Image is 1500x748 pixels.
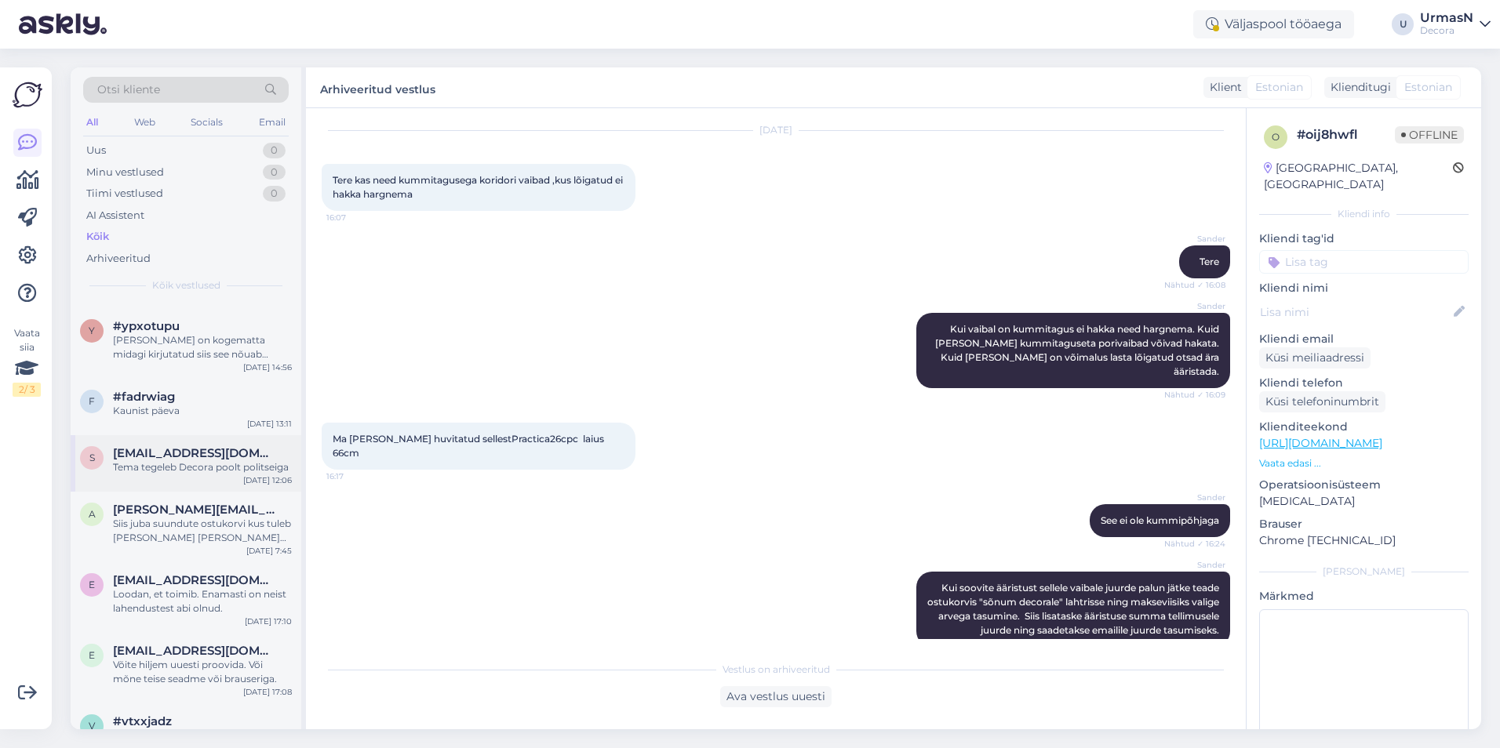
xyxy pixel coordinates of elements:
[246,545,292,557] div: [DATE] 7:45
[86,165,164,180] div: Minu vestlused
[113,460,292,474] div: Tema tegeleb Decora poolt politseiga
[83,112,101,133] div: All
[1167,233,1225,245] span: Sander
[1259,250,1469,274] input: Lisa tag
[1259,231,1469,247] p: Kliendi tag'id
[333,174,625,200] span: Tere kas need kummitagusega koridori vaibad ,kus lõigatud ei hakka hargnema
[927,582,1221,636] span: Kui soovite ääristust sellele vaibale juurde palun jätke teade ostukorvis "sõnum decorale" lahtri...
[1203,79,1242,96] div: Klient
[113,658,292,686] div: Võite hiljem uuesti proovida. Või mõne teise seadme või brauseriga.
[723,663,830,677] span: Vestlus on arhiveeritud
[89,325,95,336] span: y
[1164,389,1225,401] span: Nähtud ✓ 16:09
[113,644,276,658] span: eren.povel@gmail.com
[1164,279,1225,291] span: Nähtud ✓ 16:08
[243,474,292,486] div: [DATE] 12:06
[1324,79,1391,96] div: Klienditugi
[1164,538,1225,550] span: Nähtud ✓ 16:24
[113,503,276,517] span: andres@lahe.biz
[1259,280,1469,296] p: Kliendi nimi
[86,251,151,267] div: Arhiveeritud
[1392,13,1414,35] div: U
[89,452,95,463] span: s
[113,714,172,728] span: #vtxxjadz
[113,404,292,418] div: Kaunist päeva
[1259,375,1469,391] p: Kliendi telefon
[113,446,276,460] span: sergo.kohal@tallinnlv.ee
[263,143,286,158] div: 0
[113,728,292,743] div: Aitäh!
[1193,10,1354,38] div: Väljaspool tööaega
[1395,126,1464,143] span: Offline
[113,390,175,404] span: #fadrwiag
[86,186,163,202] div: Tiimi vestlused
[1260,303,1451,321] input: Lisa nimi
[131,112,158,133] div: Web
[1259,207,1469,221] div: Kliendi info
[1259,588,1469,605] p: Märkmed
[89,720,95,732] span: v
[1404,79,1452,96] span: Estonian
[1259,391,1385,412] div: Küsi telefoninumbrit
[1167,559,1225,571] span: Sander
[322,123,1230,137] div: [DATE]
[13,326,41,397] div: Vaata siia
[86,229,109,245] div: Kõik
[1255,79,1303,96] span: Estonian
[1259,565,1469,579] div: [PERSON_NAME]
[113,319,180,333] span: #ypxotupu
[1420,12,1473,24] div: UrmasN
[1167,300,1225,312] span: Sander
[1167,492,1225,503] span: Sander
[1259,347,1371,369] div: Küsi meiliaadressi
[152,278,220,292] span: Kõik vestlused
[326,212,385,223] span: 16:07
[13,383,41,397] div: 2 / 3
[1297,125,1395,144] div: # oij8hwfl
[245,615,292,627] div: [DATE] 17:10
[243,686,292,698] div: [DATE] 17:08
[1420,24,1473,37] div: Decora
[89,395,95,407] span: f
[1259,456,1469,470] p: Vaata edasi ...
[1259,331,1469,347] p: Kliendi email
[1259,419,1469,435] p: Klienditeekond
[113,573,276,587] span: eren.povel@gmail.com
[1259,477,1469,493] p: Operatsioonisüsteem
[263,165,286,180] div: 0
[243,361,292,373] div: [DATE] 14:56
[1264,160,1453,193] div: [GEOGRAPHIC_DATA], [GEOGRAPHIC_DATA]
[935,323,1221,377] span: Kui vaibal on kummitagus ei hakka need hargnema. Kuid [PERSON_NAME] kummitaguseta porivaibad võiv...
[1272,131,1280,143] span: o
[86,208,144,223] div: AI Assistent
[86,143,106,158] div: Uus
[333,433,606,459] span: Ma [PERSON_NAME] huvitatud sellestPractica26cpc laius 66cm
[1200,256,1219,267] span: Tere
[89,508,96,520] span: a
[89,649,95,661] span: e
[1420,12,1491,37] a: UrmasNDecora
[13,80,42,110] img: Askly Logo
[1259,436,1382,450] a: [URL][DOMAIN_NAME]
[97,82,160,98] span: Otsi kliente
[89,579,95,590] span: e
[1259,493,1469,510] p: [MEDICAL_DATA]
[720,686,832,707] div: Ava vestlus uuesti
[1259,516,1469,532] p: Brauser
[326,470,385,482] span: 16:17
[320,77,435,98] label: Arhiveeritud vestlus
[1101,514,1219,526] span: See ei ole kummipõhjaga
[263,186,286,202] div: 0
[113,333,292,361] div: [PERSON_NAME] on kogematta midagi kirjutatud siis see nõuab [PERSON_NAME] lahtri täitmist.
[247,418,292,430] div: [DATE] 13:11
[113,517,292,545] div: Siis juba suundute ostukorvi kus tuleb [PERSON_NAME] [PERSON_NAME] meetodi osas ning [PERSON_NAME...
[187,112,226,133] div: Socials
[113,587,292,615] div: Loodan, et toimib. Enamasti on neist lahendustest abi olnud.
[256,112,289,133] div: Email
[1259,532,1469,549] p: Chrome [TECHNICAL_ID]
